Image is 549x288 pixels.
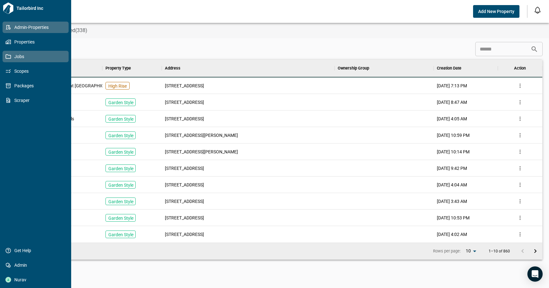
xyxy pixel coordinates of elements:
span: Nurav [11,277,63,283]
button: more [515,197,525,206]
span: Admin [11,262,63,268]
span: [STREET_ADDRESS][PERSON_NAME] [165,132,238,138]
div: Address [165,59,180,77]
span: Get Help [11,247,63,254]
p: Garden Style [108,132,133,139]
p: Garden Style [108,231,133,238]
a: Admin [3,259,69,271]
button: Add New Property [473,5,519,18]
a: Scopes [3,65,69,77]
span: Archived(338) [56,27,87,34]
span: Packages [11,83,63,89]
span: [DATE] 3:43 AM [437,198,467,204]
p: Garden Style [108,99,133,106]
button: more [515,230,525,239]
a: Admin-Properties [3,22,69,33]
span: [STREET_ADDRESS][PERSON_NAME] [165,149,238,155]
span: [STREET_ADDRESS] [165,215,204,221]
div: Ownership Group [338,59,369,77]
span: [DATE] 9:42 PM [437,165,467,171]
p: Garden Style [108,149,133,155]
div: Address [162,59,335,77]
p: 1–10 of 860 [489,249,510,253]
p: Garden Style [108,215,133,221]
span: [DATE] 4:05 AM [437,116,467,122]
button: more [515,114,525,124]
span: [DATE] 4:04 AM [437,182,467,188]
span: [DATE] 8:47 AM [437,99,467,105]
span: [STREET_ADDRESS] [165,83,204,89]
a: Properties [3,36,69,48]
div: Ownership Group [335,59,433,77]
p: High Rise [108,83,127,89]
button: Go to next page [529,245,542,258]
button: more [515,131,525,140]
button: more [515,164,525,173]
span: [DATE] 7:13 PM [437,83,467,89]
div: 10 [463,246,478,256]
span: [STREET_ADDRESS] [165,116,204,122]
div: Action [514,59,526,77]
button: Open notification feed [532,5,543,15]
p: Garden Style [108,116,133,122]
p: Garden Style [108,165,133,172]
a: Packages [3,80,69,91]
span: Scopes [11,68,63,74]
div: Property Type [102,59,162,77]
button: more [515,147,525,157]
span: Tailorbird Inc [14,5,69,11]
span: [STREET_ADDRESS] [165,198,204,204]
div: Creation Date [434,59,498,77]
a: Jobs [3,51,69,62]
button: more [515,97,525,107]
div: Property Name [23,59,102,77]
span: Scraper [11,97,63,104]
span: The [PERSON_NAME] at [GEOGRAPHIC_DATA] [26,83,118,89]
span: [DATE] 4:02 AM [437,231,467,238]
button: more [515,180,525,190]
span: [DATE] 10:59 PM [437,132,470,138]
span: [STREET_ADDRESS] [165,99,204,105]
span: Jobs [11,53,63,60]
span: [DATE] 10:14 PM [437,149,470,155]
button: more [515,213,525,223]
div: Creation Date [437,59,461,77]
span: Admin-Properties [11,24,63,30]
span: [DATE] 10:53 PM [437,215,470,221]
p: Garden Style [108,198,133,205]
div: Action [498,59,542,77]
div: base tabs [17,23,549,38]
p: Garden Style [108,182,133,188]
span: Add New Property [478,8,514,15]
div: Property Type [105,59,131,77]
button: more [515,81,525,90]
span: [STREET_ADDRESS] [165,231,204,238]
span: Properties [11,39,63,45]
p: Rows per page: [433,248,461,254]
a: Scraper [3,95,69,106]
span: [STREET_ADDRESS] [165,182,204,188]
div: Open Intercom Messenger [527,266,543,282]
span: [STREET_ADDRESS] [165,165,204,171]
